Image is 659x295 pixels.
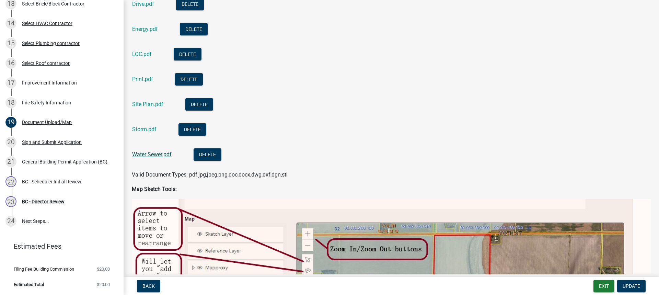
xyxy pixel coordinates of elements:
div: 23 [5,196,16,207]
div: Sign and Submit Application [22,140,82,145]
div: 17 [5,77,16,88]
span: Valid Document Types: pdf,jpg,jpeg,png,doc,docx,dwg,dxf,dgn,stl [132,171,288,178]
a: LOC.pdf [132,51,152,57]
button: Delete [185,98,213,111]
wm-modal-confirm: Delete Document [176,1,204,8]
div: Select HVAC Contractor [22,21,72,26]
div: Document Upload/Map [22,120,72,125]
button: Delete [178,123,206,136]
button: Back [137,280,160,292]
span: Filing Fee Building Commission [14,267,74,271]
div: Select Brick/Block Contractor [22,1,84,6]
div: 24 [5,216,16,227]
span: Update [623,283,640,289]
div: BC - Director Review [22,199,65,204]
div: 20 [5,137,16,148]
span: $20.00 [97,282,110,287]
div: Improvement Information [22,80,77,85]
button: Delete [174,48,201,60]
div: Select Plumbing contractor [22,41,80,46]
a: Estimated Fees [5,239,113,253]
button: Delete [194,148,221,161]
wm-modal-confirm: Delete Document [178,127,206,133]
div: 21 [5,156,16,167]
a: Site Plan.pdf [132,101,163,107]
a: Energy.pdf [132,26,158,32]
a: Storm.pdf [132,126,157,133]
div: 14 [5,18,16,29]
a: Water Sewer.pdf [132,151,172,158]
a: Print.pdf [132,76,153,82]
div: 15 [5,38,16,49]
div: 22 [5,176,16,187]
div: Select Roof contractor [22,61,70,66]
div: 16 [5,58,16,69]
span: Back [142,283,155,289]
button: Exit [593,280,614,292]
div: Fire Safety Information [22,100,71,105]
wm-modal-confirm: Delete Document [174,52,201,58]
div: 18 [5,97,16,108]
wm-modal-confirm: Delete Document [185,102,213,108]
a: Drive.pdf [132,1,154,7]
strong: Map Sketch Tools: [132,186,177,192]
button: Update [617,280,646,292]
span: $20.00 [97,267,110,271]
wm-modal-confirm: Delete Document [180,26,208,33]
button: Delete [175,73,203,86]
button: Delete [180,23,208,35]
div: General Building Permit Application (BC) [22,159,107,164]
wm-modal-confirm: Delete Document [175,77,203,83]
div: 19 [5,117,16,128]
div: BC - Scheduler Initial Review [22,179,81,184]
span: Estimated Total [14,282,44,287]
wm-modal-confirm: Delete Document [194,152,221,158]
